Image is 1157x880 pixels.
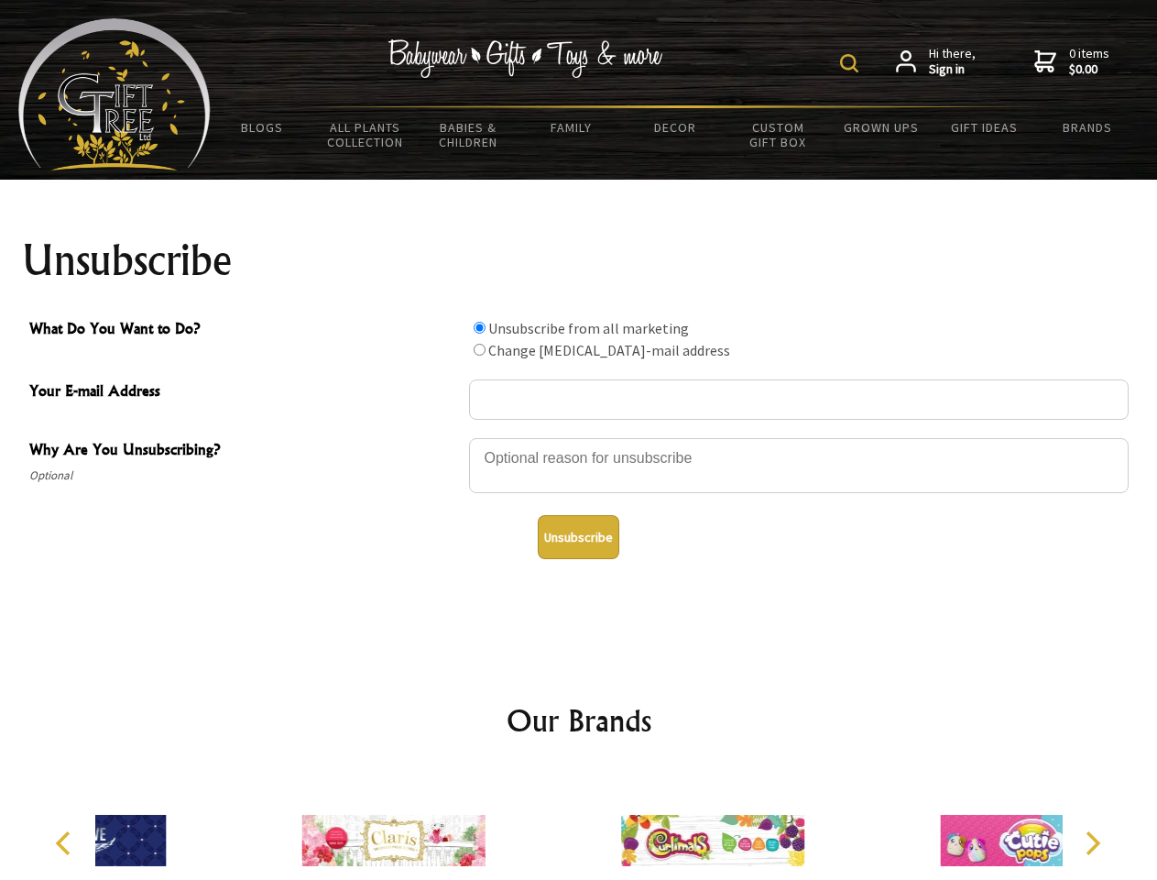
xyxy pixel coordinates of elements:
input: What Do You Want to Do? [474,322,486,334]
input: Your E-mail Address [469,379,1129,420]
label: Unsubscribe from all marketing [488,319,689,337]
a: Decor [623,108,726,147]
span: What Do You Want to Do? [29,317,460,344]
a: Family [520,108,624,147]
input: What Do You Want to Do? [474,344,486,356]
a: Custom Gift Box [726,108,830,161]
a: Gift Ideas [933,108,1036,147]
a: Babies & Children [417,108,520,161]
img: Babywear - Gifts - Toys & more [388,39,663,78]
label: Change [MEDICAL_DATA]-mail address [488,341,730,359]
a: All Plants Collection [314,108,418,161]
button: Unsubscribe [538,515,619,559]
img: product search [840,54,858,72]
textarea: Why Are You Unsubscribing? [469,438,1129,493]
button: Next [1072,823,1112,863]
button: Previous [46,823,86,863]
h1: Unsubscribe [22,238,1136,282]
span: Why Are You Unsubscribing? [29,438,460,465]
strong: Sign in [929,61,976,78]
span: Optional [29,465,460,487]
a: Hi there,Sign in [896,46,976,78]
span: Your E-mail Address [29,379,460,406]
a: Brands [1036,108,1140,147]
a: Grown Ups [829,108,933,147]
img: Babyware - Gifts - Toys and more... [18,18,211,170]
strong: $0.00 [1069,61,1109,78]
a: BLOGS [211,108,314,147]
a: 0 items$0.00 [1034,46,1109,78]
span: Hi there, [929,46,976,78]
h2: Our Brands [37,698,1121,742]
span: 0 items [1069,45,1109,78]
